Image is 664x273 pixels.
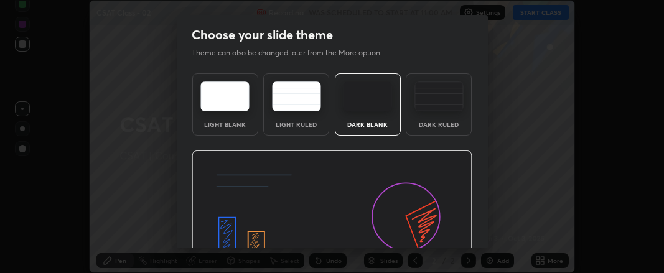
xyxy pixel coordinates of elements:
[192,47,393,58] p: Theme can also be changed later from the More option
[271,121,321,127] div: Light Ruled
[272,81,321,111] img: lightRuledTheme.5fabf969.svg
[414,121,464,127] div: Dark Ruled
[200,121,250,127] div: Light Blank
[192,27,333,43] h2: Choose your slide theme
[200,81,250,111] img: lightTheme.e5ed3b09.svg
[343,121,393,127] div: Dark Blank
[414,81,464,111] img: darkRuledTheme.de295e13.svg
[343,81,392,111] img: darkTheme.f0cc69e5.svg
